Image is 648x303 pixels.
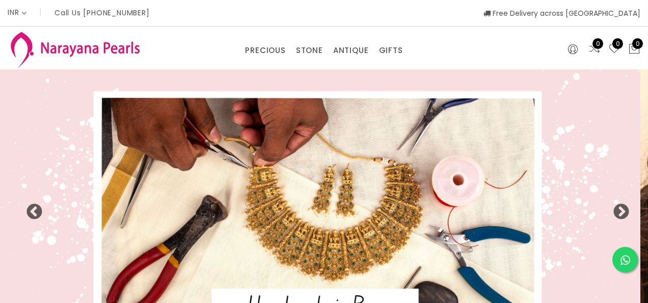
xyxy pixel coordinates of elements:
[612,204,623,214] button: Next
[333,43,369,58] a: ANTIQUE
[628,43,640,56] button: 0
[55,9,150,16] p: Call Us [PHONE_NUMBER]
[612,38,623,49] span: 0
[483,8,640,18] span: Free Delivery across [GEOGRAPHIC_DATA]
[245,43,285,58] a: PRECIOUS
[608,43,620,56] a: 0
[296,43,323,58] a: STONE
[25,204,36,214] button: Previous
[592,38,603,49] span: 0
[632,38,643,49] span: 0
[379,43,403,58] a: GIFTS
[588,43,601,56] a: 0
